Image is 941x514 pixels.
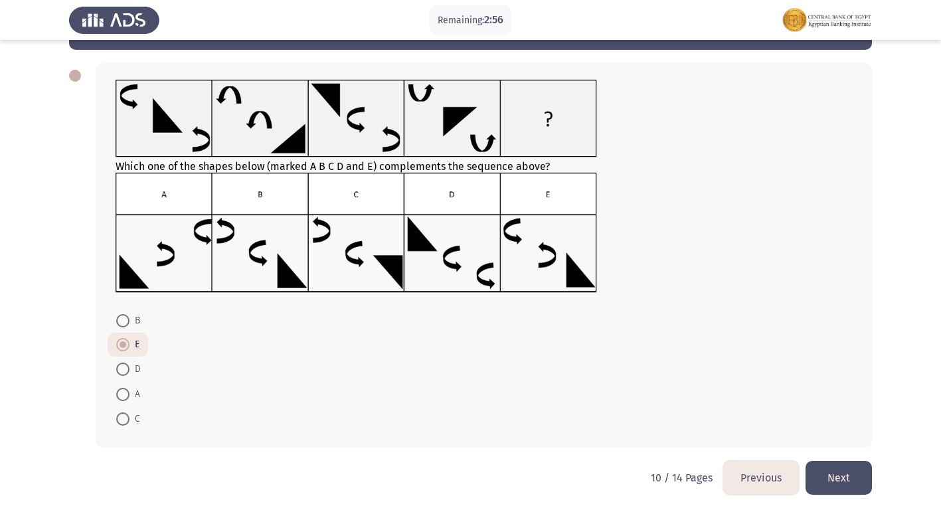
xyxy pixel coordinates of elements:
button: load previous page [723,461,799,495]
img: Assess Talent Management logo [69,1,159,39]
span: C [129,411,140,427]
button: load next page [806,461,872,495]
p: 10 / 14 Pages [651,471,713,484]
img: Assessment logo of FOCUS Assessment 3 Modules EN [782,1,872,39]
span: B [129,313,140,329]
span: 2:56 [484,13,503,26]
div: Which one of the shapes below (marked A B C D and E) complements the sequence above? [116,80,852,296]
img: UkFYMDA3NUIucG5nMTYyMjAzMjM1ODExOQ==.png [116,173,597,293]
span: A [129,386,140,402]
p: Remaining: [438,12,503,29]
span: E [129,337,139,353]
span: D [129,361,141,377]
img: UkFYMDA3NUEucG5nMTYyMjAzMjMyNjEwNA==.png [116,80,597,157]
